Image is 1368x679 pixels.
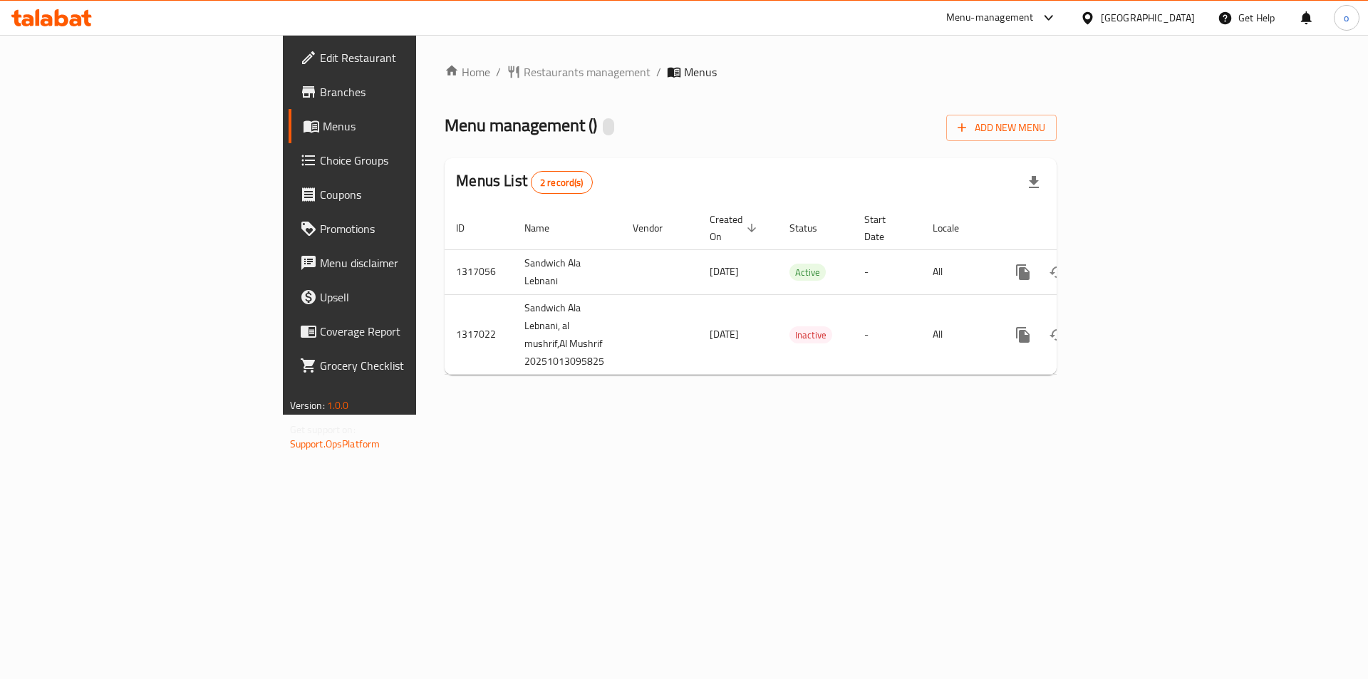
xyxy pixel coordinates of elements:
[289,109,512,143] a: Menus
[320,289,500,306] span: Upsell
[995,207,1154,250] th: Actions
[445,207,1154,375] table: enhanced table
[507,63,651,81] a: Restaurants management
[710,211,761,245] span: Created On
[1040,255,1074,289] button: Change Status
[289,348,512,383] a: Grocery Checklist
[320,83,500,100] span: Branches
[456,219,483,237] span: ID
[710,325,739,343] span: [DATE]
[289,280,512,314] a: Upsell
[289,246,512,280] a: Menu disclaimer
[320,357,500,374] span: Grocery Checklist
[289,143,512,177] a: Choice Groups
[946,115,1057,141] button: Add New Menu
[789,326,832,343] div: Inactive
[289,212,512,246] a: Promotions
[921,294,995,375] td: All
[320,186,500,203] span: Coupons
[853,249,921,294] td: -
[789,264,826,281] span: Active
[289,177,512,212] a: Coupons
[1006,318,1040,352] button: more
[524,219,568,237] span: Name
[445,63,1057,81] nav: breadcrumb
[290,420,356,439] span: Get support on:
[513,249,621,294] td: Sandwich Ala Lebnani
[1006,255,1040,289] button: more
[656,63,661,81] li: /
[320,220,500,237] span: Promotions
[710,262,739,281] span: [DATE]
[289,75,512,109] a: Branches
[289,41,512,75] a: Edit Restaurant
[531,171,593,194] div: Total records count
[320,49,500,66] span: Edit Restaurant
[1344,10,1349,26] span: o
[456,170,592,194] h2: Menus List
[1040,318,1074,352] button: Change Status
[532,176,592,190] span: 2 record(s)
[524,63,651,81] span: Restaurants management
[958,119,1045,137] span: Add New Menu
[1101,10,1195,26] div: [GEOGRAPHIC_DATA]
[289,314,512,348] a: Coverage Report
[684,63,717,81] span: Menus
[445,109,597,141] span: Menu management ( )
[921,249,995,294] td: All
[853,294,921,375] td: -
[933,219,978,237] span: Locale
[864,211,904,245] span: Start Date
[320,254,500,271] span: Menu disclaimer
[513,294,621,375] td: Sandwich Ala Lebnani, al mushrif,Al Mushrif 20251013095825
[1017,165,1051,199] div: Export file
[290,435,380,453] a: Support.OpsPlatform
[320,152,500,169] span: Choice Groups
[327,396,349,415] span: 1.0.0
[320,323,500,340] span: Coverage Report
[946,9,1034,26] div: Menu-management
[633,219,681,237] span: Vendor
[789,327,832,343] span: Inactive
[323,118,500,135] span: Menus
[789,219,836,237] span: Status
[290,396,325,415] span: Version:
